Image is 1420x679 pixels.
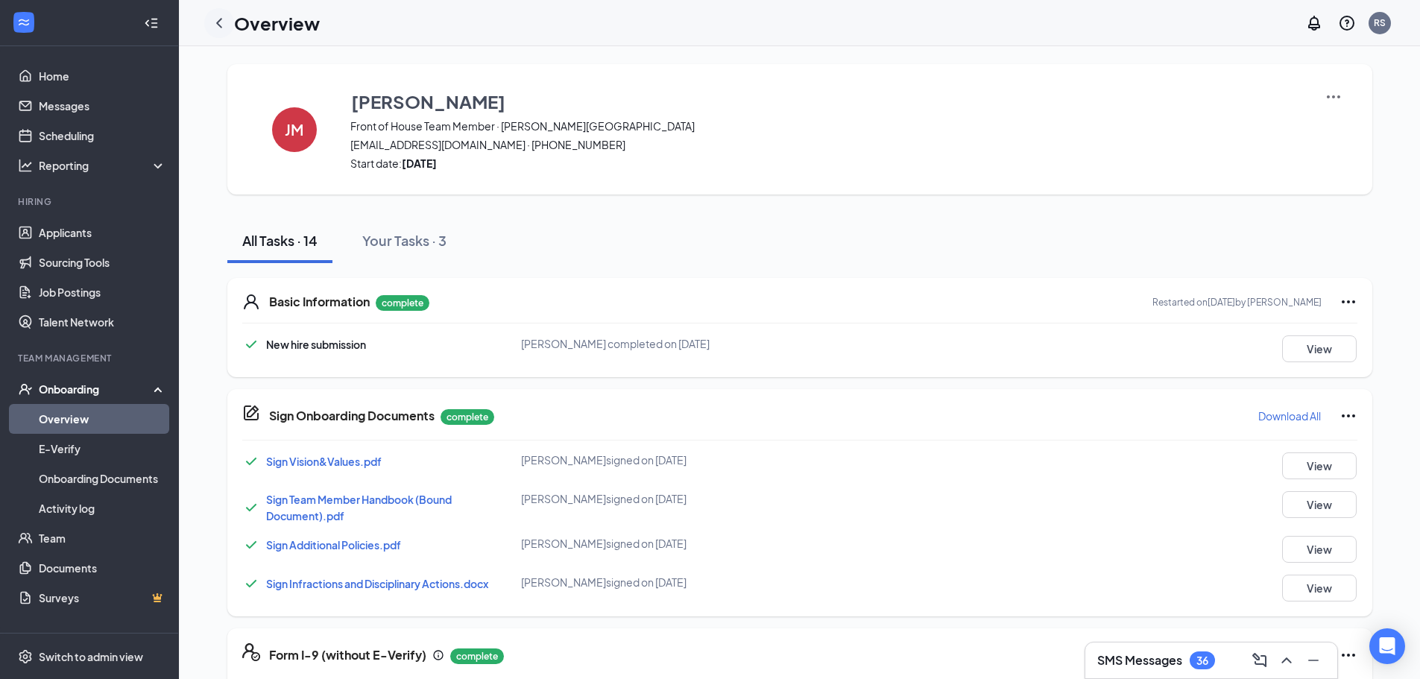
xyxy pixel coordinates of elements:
[242,404,260,422] svg: CompanyDocumentIcon
[1301,648,1325,672] button: Minimize
[269,294,370,310] h5: Basic Information
[266,577,488,590] a: Sign Infractions and Disciplinary Actions.docx
[18,195,163,208] div: Hiring
[39,464,166,493] a: Onboarding Documents
[362,231,446,250] div: Your Tasks · 3
[521,575,893,590] div: [PERSON_NAME] signed on [DATE]
[350,88,1306,115] button: [PERSON_NAME]
[1278,651,1296,669] svg: ChevronUp
[16,15,31,30] svg: WorkstreamLogo
[521,337,710,350] span: [PERSON_NAME] completed on [DATE]
[39,218,166,247] a: Applicants
[1282,452,1357,479] button: View
[269,647,426,663] h5: Form I-9 (without E-Verify)
[1248,648,1272,672] button: ComposeMessage
[39,583,166,613] a: SurveysCrown
[1305,14,1323,32] svg: Notifications
[521,536,893,551] div: [PERSON_NAME] signed on [DATE]
[39,121,166,151] a: Scheduling
[432,649,444,661] svg: Info
[257,88,332,171] button: JM
[39,404,166,434] a: Overview
[266,538,401,552] a: Sign Additional Policies.pdf
[1282,575,1357,601] button: View
[351,89,505,114] h3: [PERSON_NAME]
[242,335,260,353] svg: Checkmark
[1374,16,1386,29] div: RS
[266,493,452,522] a: Sign Team Member Handbook (Bound Document).pdf
[242,499,260,517] svg: Checkmark
[285,124,303,135] h4: JM
[1251,651,1269,669] svg: ComposeMessage
[1282,491,1357,518] button: View
[350,156,1306,171] span: Start date:
[350,137,1306,152] span: [EMAIL_ADDRESS][DOMAIN_NAME] · [PHONE_NUMBER]
[242,536,260,554] svg: Checkmark
[18,382,33,397] svg: UserCheck
[144,16,159,31] svg: Collapse
[18,158,33,173] svg: Analysis
[1338,14,1356,32] svg: QuestionInfo
[39,247,166,277] a: Sourcing Tools
[266,338,366,351] span: New hire submission
[1282,335,1357,362] button: View
[1325,88,1342,106] img: More Actions
[39,523,166,553] a: Team
[39,61,166,91] a: Home
[39,91,166,121] a: Messages
[1275,648,1298,672] button: ChevronUp
[39,382,154,397] div: Onboarding
[242,231,318,250] div: All Tasks · 14
[242,293,260,311] svg: User
[242,643,260,661] svg: FormI9EVerifyIcon
[1282,536,1357,563] button: View
[521,491,893,506] div: [PERSON_NAME] signed on [DATE]
[39,307,166,337] a: Talent Network
[450,648,504,664] p: complete
[1152,296,1322,309] p: Restarted on [DATE] by [PERSON_NAME]
[242,452,260,470] svg: Checkmark
[242,575,260,593] svg: Checkmark
[1339,293,1357,311] svg: Ellipses
[1304,651,1322,669] svg: Minimize
[350,119,1306,133] span: Front of House Team Member · [PERSON_NAME][GEOGRAPHIC_DATA]
[1339,407,1357,425] svg: Ellipses
[1258,404,1322,428] button: Download All
[39,158,167,173] div: Reporting
[234,10,320,36] h1: Overview
[1369,628,1405,664] div: Open Intercom Messenger
[39,649,143,664] div: Switch to admin view
[1339,646,1357,664] svg: Ellipses
[376,295,429,311] p: complete
[39,553,166,583] a: Documents
[521,452,893,467] div: [PERSON_NAME] signed on [DATE]
[1097,652,1182,669] h3: SMS Messages
[1258,408,1321,423] p: Download All
[39,493,166,523] a: Activity log
[269,408,435,424] h5: Sign Onboarding Documents
[210,14,228,32] svg: ChevronLeft
[441,409,494,425] p: complete
[266,455,382,468] a: Sign Vision&Values.pdf
[39,277,166,307] a: Job Postings
[39,434,166,464] a: E-Verify
[402,157,437,170] strong: [DATE]
[18,352,163,364] div: Team Management
[18,649,33,664] svg: Settings
[1196,654,1208,667] div: 36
